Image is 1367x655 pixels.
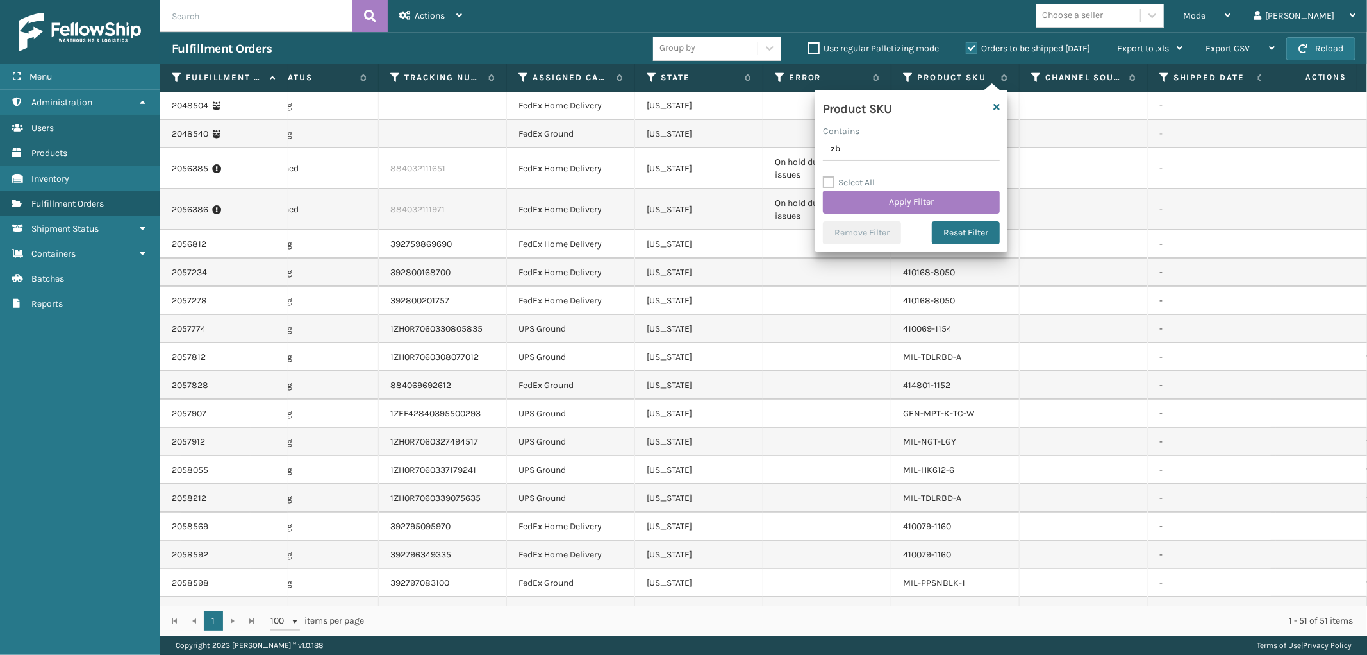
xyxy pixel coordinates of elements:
td: UPS Ground [507,428,635,456]
a: 410079-1160 [903,521,951,532]
td: - [1148,92,1276,120]
span: Menu [29,71,52,82]
a: 2057812 [172,351,206,364]
a: MIL-PPSNBLK-1 [903,577,965,588]
td: Picking [251,315,379,343]
span: Export to .xls [1117,43,1169,54]
td: Picking [251,230,379,259]
a: 414801-1152 [903,380,950,391]
span: Reports [31,298,63,309]
td: UPS Ground [507,400,635,428]
span: Export CSV [1205,43,1250,54]
td: Picking [251,287,379,315]
div: | [1257,636,1352,655]
span: Containers [31,248,76,259]
button: Apply Filter [823,191,1000,214]
td: - [1148,371,1276,400]
a: Terms of Use [1257,641,1301,650]
td: FedEx Home Delivery [507,541,635,569]
a: 392797083100 [390,577,449,588]
span: 100 [270,615,290,627]
a: 1ZH0R7060339075635 [390,493,481,504]
a: 884032111971 [390,204,445,215]
button: Remove Filter [823,221,901,244]
td: [US_STATE] [635,400,763,428]
td: Picking [251,92,379,120]
td: FedEx Ground [507,371,635,400]
img: logo [19,13,141,51]
td: FedEx Home Delivery [507,230,635,259]
a: 410079-1160 [903,549,951,560]
a: 2057828 [172,379,208,392]
td: [US_STATE] [635,513,763,541]
a: 392795095970 [390,521,451,532]
a: 1 [204,611,223,631]
td: [US_STATE] [635,456,763,484]
td: [US_STATE] [635,428,763,456]
a: 410168-8050 [903,295,955,306]
label: Shipped Date [1173,72,1251,83]
td: UPS Ground [507,315,635,343]
td: Picking [251,371,379,400]
span: items per page [270,611,364,631]
td: - [1148,569,1276,597]
td: [US_STATE] [635,343,763,371]
td: Picking [251,569,379,597]
td: FedEx Ground [507,120,635,148]
td: FedEx Home Delivery [507,513,635,541]
td: Picking [251,400,379,428]
td: - [1148,343,1276,371]
label: Tracking Number [404,72,482,83]
td: FedEx Home Delivery [507,148,635,189]
span: Users [31,123,54,133]
td: [US_STATE] [635,92,763,120]
td: - [1148,315,1276,343]
td: - [1148,513,1276,541]
td: - [1148,400,1276,428]
a: 2058592 [172,549,208,561]
td: Assigned [251,189,379,230]
td: FedEx Home Delivery [507,287,635,315]
td: FedEx Home Delivery [507,259,635,287]
td: [US_STATE] [635,541,763,569]
label: Contains [823,124,859,138]
a: 2056812 [172,238,206,251]
div: Group by [659,42,695,55]
span: Products [31,148,67,158]
button: Reload [1286,37,1355,60]
label: Status [276,72,354,83]
a: 884032111651 [390,163,445,174]
td: Picking [251,513,379,541]
a: 392796349335 [390,549,451,560]
td: - [1148,230,1276,259]
td: [US_STATE] [635,484,763,513]
a: 2057774 [172,323,206,336]
label: Channel Source [1045,72,1123,83]
p: Copyright 2023 [PERSON_NAME]™ v 1.0.188 [176,636,323,655]
label: Fulfillment Order Id [186,72,263,83]
td: - [1148,456,1276,484]
label: State [661,72,738,83]
td: Picking [251,343,379,371]
a: 2056386 [172,203,208,216]
input: Type the text you wish to filter on [823,138,1000,161]
td: UPS Ground [507,484,635,513]
td: Picking [251,120,379,148]
span: Actions [1265,67,1354,88]
label: Orders to be shipped [DATE] [966,43,1090,54]
a: 392800168700 [390,267,451,278]
span: Shipment Status [31,223,99,234]
a: 1ZH0R7060327494517 [390,436,478,447]
div: 1 - 51 of 51 items [382,615,1353,627]
td: Picking [251,428,379,456]
a: 2048504 [172,99,208,112]
td: - [1148,189,1276,230]
a: 2058628 [172,605,209,618]
a: 2057234 [172,266,207,279]
a: MIL-HK612-6 [903,464,954,475]
td: - [1148,120,1276,148]
h4: Product SKU [823,98,892,117]
a: 1ZEF42840395500293 [390,408,481,419]
a: 410069-1154 [903,323,952,334]
td: [US_STATE] [635,371,763,400]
